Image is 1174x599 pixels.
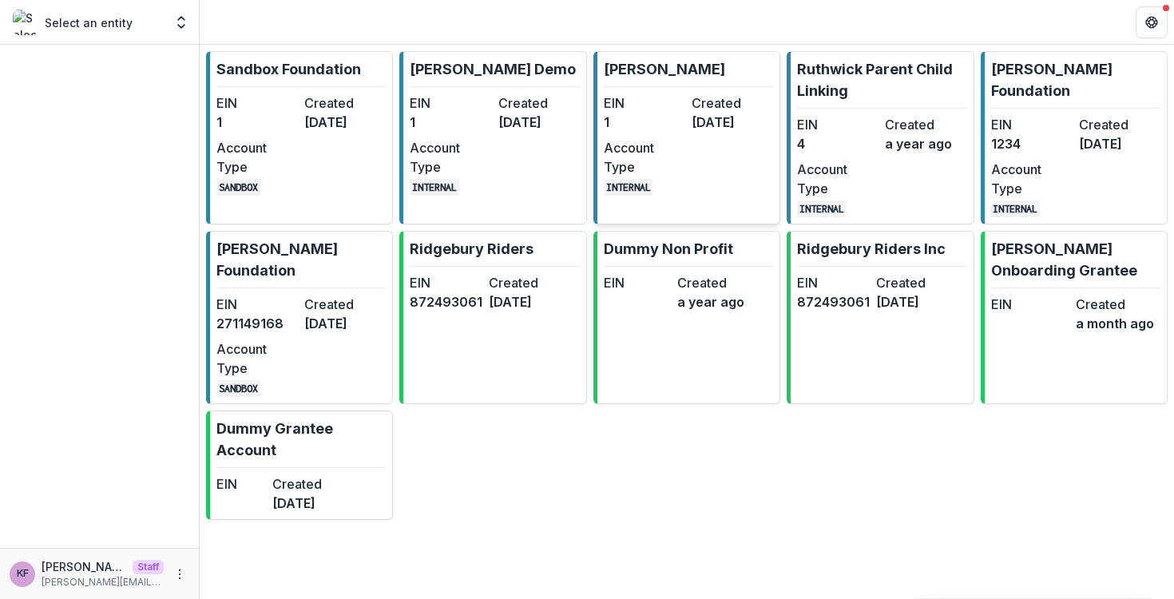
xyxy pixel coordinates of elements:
dd: [DATE] [304,314,386,333]
dt: Created [1079,115,1160,134]
p: Ruthwick Parent Child Linking [797,58,966,101]
dd: [DATE] [489,292,561,311]
p: [PERSON_NAME] [42,558,126,575]
dt: Account Type [604,138,685,177]
dt: EIN [216,474,266,494]
dt: EIN [216,295,298,314]
dd: 872493061 [410,292,482,311]
dd: [DATE] [876,292,949,311]
dd: a year ago [677,292,744,311]
dt: Created [876,273,949,292]
dd: 872493061 [797,292,870,311]
dt: Created [1076,295,1154,314]
p: Sandbox Foundation [216,58,361,80]
dt: Created [885,115,966,134]
button: Get Help [1136,6,1168,38]
p: Staff [133,560,164,574]
button: More [170,565,189,584]
dd: [DATE] [692,113,773,132]
a: [PERSON_NAME] FoundationEIN271149168Created[DATE]Account TypeSANDBOX [206,231,393,404]
dt: EIN [604,93,685,113]
dd: 1 [216,113,298,132]
dt: Created [304,93,386,113]
dt: Account Type [991,160,1073,198]
a: Sandbox FoundationEIN1Created[DATE]Account TypeSANDBOX [206,51,393,224]
dt: Created [677,273,744,292]
dd: 1 [604,113,685,132]
dt: EIN [991,295,1069,314]
a: Ruthwick Parent Child LinkingEIN4Createda year agoAccount TypeINTERNAL [787,51,974,224]
p: [PERSON_NAME][EMAIL_ADDRESS][DOMAIN_NAME] [42,575,164,589]
dt: Created [272,474,322,494]
p: Ridgebury Riders Inc [797,238,946,260]
p: [PERSON_NAME] Foundation [216,238,386,281]
dt: Account Type [216,138,298,177]
a: Ridgebury RidersEIN872493061Created[DATE] [399,231,586,404]
code: INTERNAL [410,179,459,196]
a: [PERSON_NAME] FoundationEIN1234Created[DATE]Account TypeINTERNAL [981,51,1168,224]
p: Dummy Grantee Account [216,418,386,461]
dt: EIN [410,273,482,292]
dt: EIN [216,93,298,113]
p: [PERSON_NAME] Demo [410,58,576,80]
a: Dummy Grantee AccountEINCreated[DATE] [206,411,393,520]
dt: Created [692,93,773,113]
div: Kyle Ford [17,569,29,579]
dd: [DATE] [272,494,322,513]
dt: Account Type [410,138,491,177]
dd: 4 [797,134,879,153]
dd: 1234 [991,134,1073,153]
code: SANDBOX [216,179,260,196]
dt: EIN [410,93,491,113]
dt: Created [304,295,386,314]
dd: 271149168 [216,314,298,333]
dt: Created [498,93,580,113]
a: Dummy Non ProfitEINCreateda year ago [593,231,780,404]
p: [PERSON_NAME] Onboarding Grantee [991,238,1160,281]
button: Open entity switcher [170,6,192,38]
dt: Account Type [797,160,879,198]
dt: EIN [604,273,671,292]
p: Dummy Non Profit [604,238,733,260]
dt: Account Type [216,339,298,378]
dd: [DATE] [304,113,386,132]
p: Select an entity [45,14,133,31]
p: [PERSON_NAME] Foundation [991,58,1160,101]
code: INTERNAL [991,200,1041,217]
a: [PERSON_NAME] Onboarding GranteeEINCreateda month ago [981,231,1168,404]
a: [PERSON_NAME] DemoEIN1Created[DATE]Account TypeINTERNAL [399,51,586,224]
dd: [DATE] [498,113,580,132]
dd: a year ago [885,134,966,153]
dt: EIN [797,273,870,292]
dd: [DATE] [1079,134,1160,153]
dd: a month ago [1076,314,1154,333]
a: [PERSON_NAME]EIN1Created[DATE]Account TypeINTERNAL [593,51,780,224]
a: Ridgebury Riders IncEIN872493061Created[DATE] [787,231,974,404]
code: INTERNAL [797,200,847,217]
code: INTERNAL [604,179,653,196]
p: Ridgebury Riders [410,238,533,260]
code: SANDBOX [216,380,260,397]
p: [PERSON_NAME] [604,58,725,80]
img: Select an entity [13,10,38,35]
dt: EIN [991,115,1073,134]
dt: EIN [797,115,879,134]
dt: Created [489,273,561,292]
dd: 1 [410,113,491,132]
